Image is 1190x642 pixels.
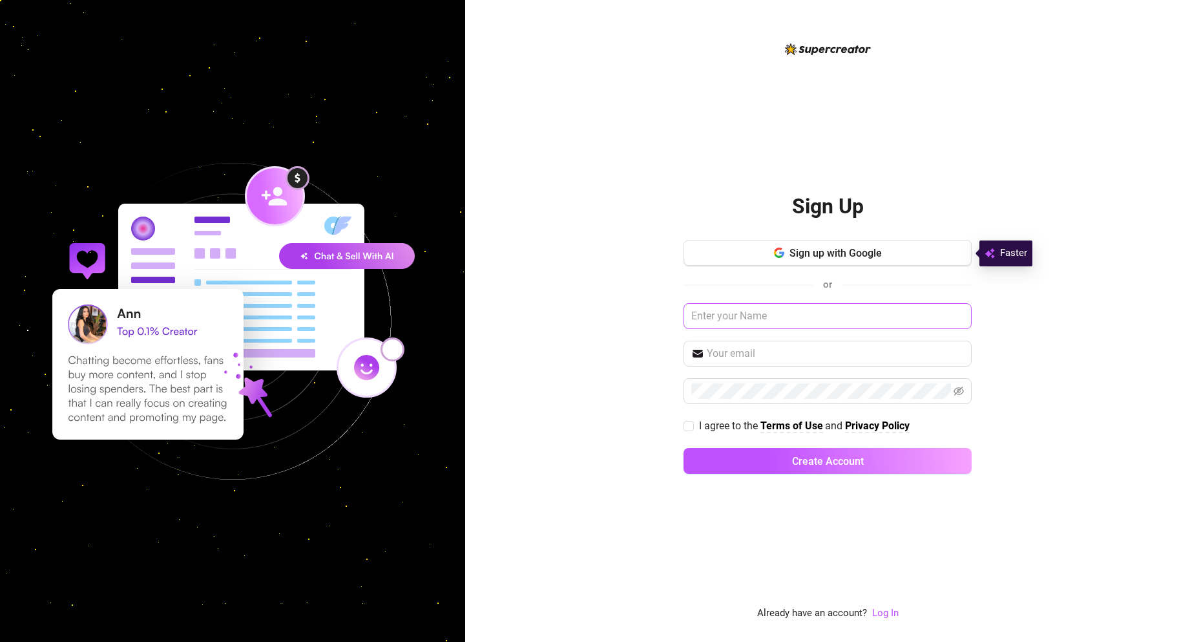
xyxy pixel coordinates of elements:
[823,279,832,290] span: or
[760,420,823,433] a: Terms of Use
[792,193,864,220] h2: Sign Up
[985,246,995,261] img: svg%3e
[845,420,910,433] a: Privacy Policy
[699,420,760,432] span: I agree to the
[9,98,456,545] img: signup-background-D0MIrEPF.svg
[792,455,864,467] span: Create Account
[1000,246,1027,261] span: Faster
[872,606,899,621] a: Log In
[825,420,845,432] span: and
[785,43,871,55] img: logo-BBDzfeDw.svg
[954,386,964,396] span: eye-invisible
[707,346,964,361] input: Your email
[757,606,867,621] span: Already have an account?
[872,607,899,619] a: Log In
[789,247,882,259] span: Sign up with Google
[684,448,972,474] button: Create Account
[684,303,972,329] input: Enter your Name
[760,420,823,432] strong: Terms of Use
[684,240,972,266] button: Sign up with Google
[845,420,910,432] strong: Privacy Policy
